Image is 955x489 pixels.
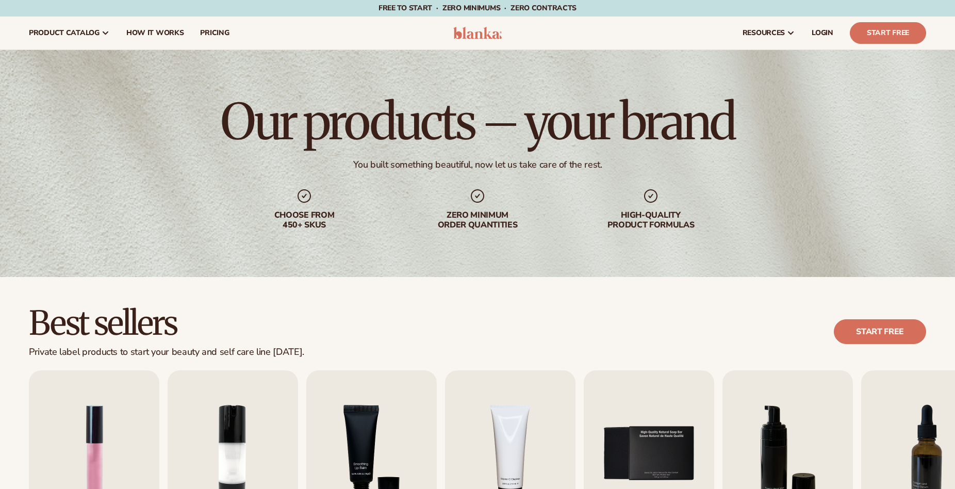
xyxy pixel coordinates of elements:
[21,17,118,50] a: product catalog
[118,17,192,50] a: How It Works
[411,210,544,230] div: Zero minimum order quantities
[803,17,842,50] a: LOGIN
[192,17,237,50] a: pricing
[743,29,785,37] span: resources
[812,29,833,37] span: LOGIN
[126,29,184,37] span: How It Works
[585,210,717,230] div: High-quality product formulas
[378,3,577,13] span: Free to start · ZERO minimums · ZERO contracts
[850,22,926,44] a: Start Free
[453,27,502,39] img: logo
[29,306,304,340] h2: Best sellers
[221,97,734,146] h1: Our products – your brand
[834,319,926,344] a: Start free
[353,159,602,171] div: You built something beautiful, now let us take care of the rest.
[238,210,370,230] div: Choose from 450+ Skus
[734,17,803,50] a: resources
[200,29,229,37] span: pricing
[29,29,100,37] span: product catalog
[29,347,304,358] div: Private label products to start your beauty and self care line [DATE].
